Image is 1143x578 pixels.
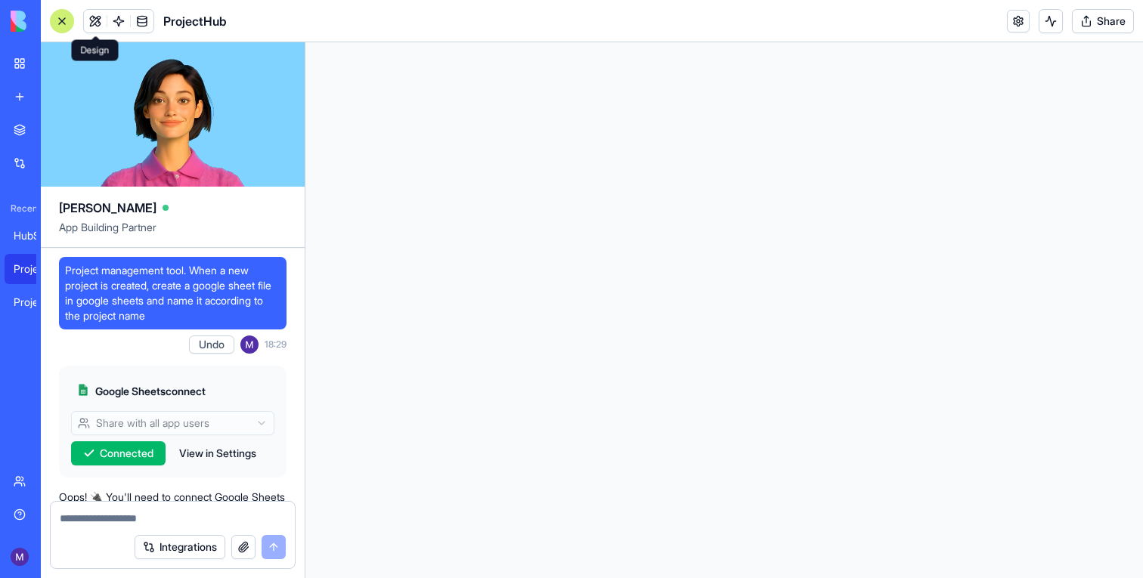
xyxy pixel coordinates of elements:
div: ProjectHub [14,295,56,310]
button: Connected [71,441,166,465]
div: HubSpot Lead Sync Tool [14,228,56,243]
span: 18:29 [265,338,287,351]
a: HubSpot Lead Sync Tool [5,221,65,251]
div: ProjectHub [14,261,56,277]
p: Oops! 🔌 You'll need to connect Google Sheets first before I can build this magic for you. Just hi... [59,490,287,565]
img: ACg8ocJtOslkEheqcbxbRNY-DBVyiSoWR6j0po04Vm4_vNZB470J1w=s96-c [240,335,259,354]
a: ProjectHub [5,254,65,284]
img: ACg8ocJtOslkEheqcbxbRNY-DBVyiSoWR6j0po04Vm4_vNZB470J1w=s96-c [11,548,29,566]
span: Recent [5,202,36,215]
img: googlesheets [77,384,89,396]
button: View in Settings [172,441,264,465]
a: ProjectHub [5,287,65,317]
img: logo [11,11,104,32]
button: Share [1072,9,1134,33]
h1: ProjectHub [163,12,227,30]
span: [PERSON_NAME] [59,199,156,217]
div: Design [72,40,119,61]
span: Connected [100,446,153,461]
button: Undo [189,335,234,354]
span: Project management tool. When a new project is created, create a google sheet file in google shee... [65,263,280,323]
span: App Building Partner [59,220,287,247]
span: Google Sheets connect [95,384,206,399]
button: Integrations [135,535,225,559]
